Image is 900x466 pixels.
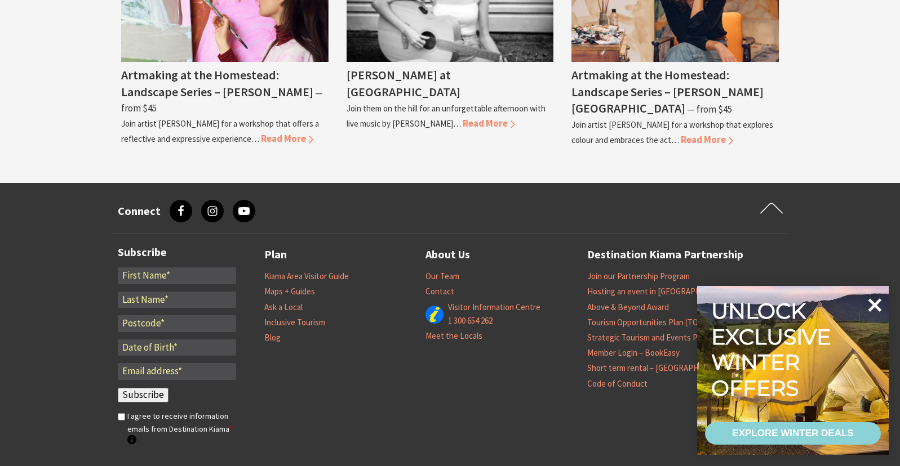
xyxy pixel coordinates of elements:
h3: Connect [118,204,161,218]
a: Tourism Opportunities Plan (TOP) [587,317,706,328]
input: Date of Birth* [118,339,236,356]
p: Join artist [PERSON_NAME] for a workshop that offers a reflective and expressive experience… [121,118,319,144]
input: Subscribe [118,388,169,402]
a: Blog [264,332,281,343]
a: Ask a Local [264,302,303,313]
span: Read More [681,133,733,146]
h4: Artmaking at the Homestead: Landscape Series – [PERSON_NAME] [121,67,313,99]
label: I agree to receive information emails from Destination Kiama [127,410,236,447]
a: Member Login – BookEasy [587,347,680,359]
a: Inclusive Tourism [264,317,325,328]
a: 1 300 654 262 [448,315,493,326]
input: Last Name* [118,292,236,308]
a: Hosting an event in [GEOGRAPHIC_DATA] [587,286,734,297]
p: Join them on the hill for an unforgettable afternoon with live music by [PERSON_NAME]… [347,103,546,129]
a: Join our Partnership Program [587,271,690,282]
a: Plan [264,245,287,264]
a: Strategic Tourism and Events Plan [587,332,708,343]
h3: Subscribe [118,245,236,259]
a: Kiama Area Visitor Guide [264,271,349,282]
input: First Name* [118,267,236,284]
p: Join artist [PERSON_NAME] for a workshop that explores colour and embraces the act… [571,119,773,145]
a: Above & Beyond Award [587,302,669,313]
h4: Artmaking at the Homestead: Landscape Series – [PERSON_NAME][GEOGRAPHIC_DATA] [571,67,764,115]
span: ⁠— from $45 [121,87,323,114]
span: Read More [261,132,313,145]
h4: [PERSON_NAME] at [GEOGRAPHIC_DATA] [347,67,460,99]
a: About Us [425,245,470,264]
a: EXPLORE WINTER DEALS [705,422,881,445]
span: Read More [463,117,515,129]
div: Unlock exclusive winter offers [711,298,836,401]
input: Email address* [118,363,236,380]
div: EXPLORE WINTER DEALS [732,422,853,445]
a: Maps + Guides [264,286,315,297]
a: Short term rental – [GEOGRAPHIC_DATA] Code of Conduct [587,362,731,389]
input: Postcode* [118,315,236,332]
a: Destination Kiama Partnership [587,245,743,264]
a: Visitor Information Centre [448,302,540,313]
a: Our Team [425,271,459,282]
a: Meet the Locals [425,330,482,342]
span: ⁠— from $45 [687,103,732,115]
a: Contact [425,286,454,297]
